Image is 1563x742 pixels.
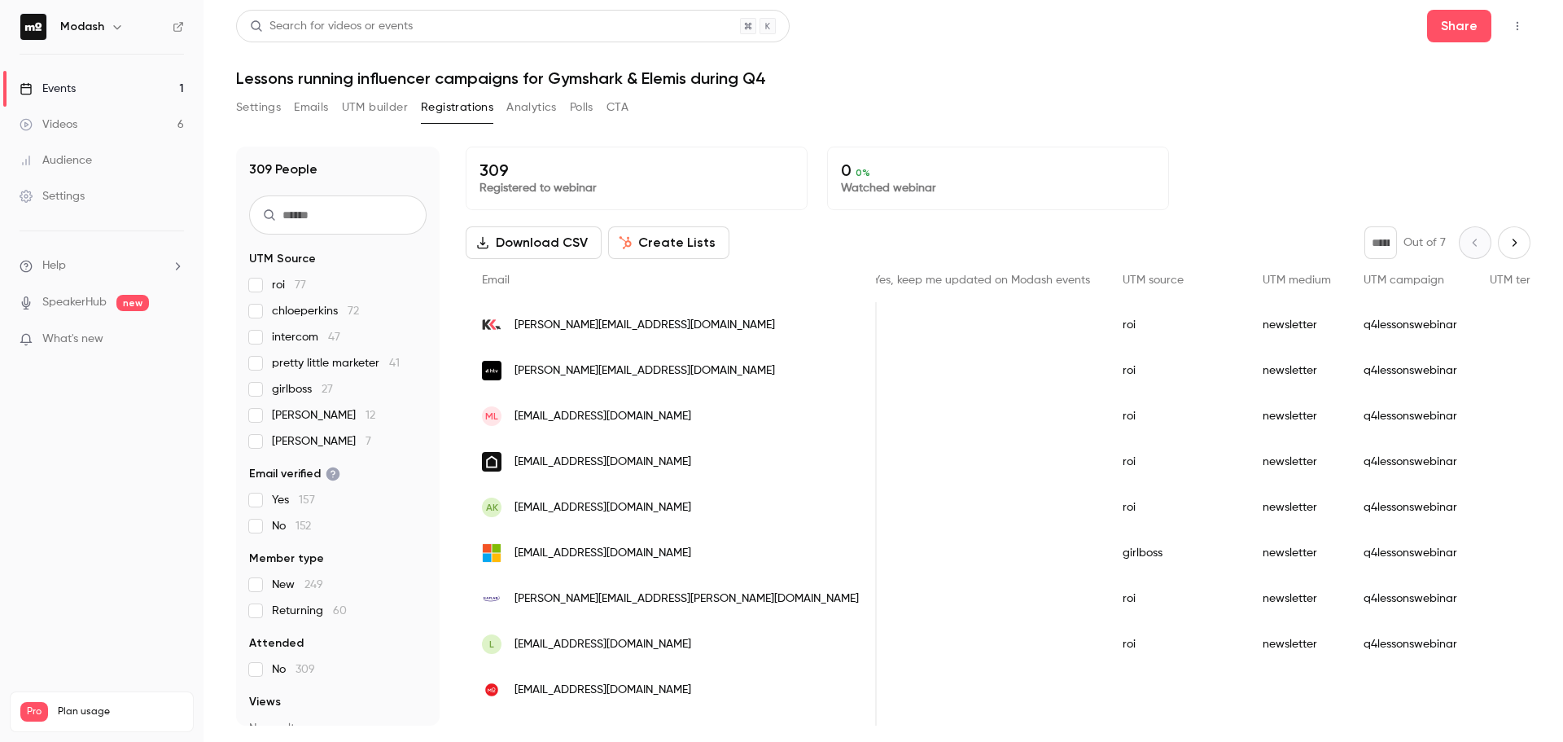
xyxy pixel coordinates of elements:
div: roi [1106,621,1246,667]
div: roi [1106,576,1246,621]
div: q4lessonswebinar [1347,348,1473,393]
span: What's new [42,331,103,348]
span: 27 [322,384,333,395]
button: Analytics [506,94,557,121]
span: intercom [272,329,340,345]
button: CTA [606,94,628,121]
span: Attended [249,635,304,652]
span: New [272,577,323,593]
div: newsletter [1246,302,1347,348]
button: Emails [294,94,328,121]
button: Share [1427,10,1491,42]
span: 249 [304,579,323,591]
span: Pro [20,702,48,722]
div: roi [1106,348,1246,393]
span: 41 [389,358,400,369]
span: No [272,518,311,534]
span: UTM term [1490,274,1540,286]
img: Modash [20,14,46,40]
span: Returning [272,603,347,619]
h1: Lessons running influencer campaigns for Gymshark & Elemis during Q4 [236,68,1530,88]
p: Out of 7 [1403,235,1446,251]
span: UTM source [1123,274,1184,286]
div: Events [20,81,76,97]
span: 7 [366,436,371,447]
div: Audience [20,152,92,169]
div: newsletter [1246,576,1347,621]
span: Email verified [249,466,340,482]
span: ML [485,409,498,424]
span: 77 [295,279,306,291]
span: 72 [348,305,359,317]
span: 60 [333,605,347,617]
span: [PERSON_NAME] [272,433,371,450]
span: 47 [328,331,340,343]
div: newsletter [1246,439,1347,485]
p: Watched webinar [841,180,1155,196]
span: pretty little marketer [272,355,400,371]
span: UTM medium [1263,274,1331,286]
span: AK [486,500,498,515]
p: 0 [841,160,1155,180]
div: roi [1106,393,1246,439]
span: [PERSON_NAME] [272,407,375,424]
span: [PERSON_NAME][EMAIL_ADDRESS][DOMAIN_NAME] [514,362,775,380]
h1: 309 People [249,160,317,179]
span: girlboss [272,381,333,397]
span: new [116,295,149,311]
div: q4lessonswebinar [1347,439,1473,485]
div: roi [1106,485,1246,530]
img: ht-ventures.com [482,361,501,380]
span: [EMAIL_ADDRESS][DOMAIN_NAME] [514,408,691,425]
p: 309 [479,160,794,180]
div: q4lessonswebinar [1347,302,1473,348]
span: UTM campaign [1364,274,1444,286]
span: [PERSON_NAME][EMAIL_ADDRESS][PERSON_NAME][DOMAIN_NAME] [514,591,859,608]
div: q4lessonswebinar [1347,530,1473,576]
div: q4lessonswebinar [1347,485,1473,530]
div: q4lessonswebinar [1347,621,1473,667]
iframe: Noticeable Trigger [164,332,184,347]
div: q4lessonswebinar [1347,393,1473,439]
span: [EMAIL_ADDRESS][DOMAIN_NAME] [514,454,691,471]
button: Create Lists [608,226,729,259]
div: newsletter [1246,348,1347,393]
div: newsletter [1246,621,1347,667]
button: Registrations [421,94,493,121]
div: Videos [20,116,77,133]
span: No [272,661,315,678]
span: UTM Source [249,251,316,267]
span: Yes [272,492,315,508]
div: newsletter [1246,485,1347,530]
button: Polls [570,94,593,121]
a: SpeakerHub [42,294,107,311]
div: newsletter [1246,530,1347,576]
span: [EMAIL_ADDRESS][DOMAIN_NAME] [514,682,691,699]
img: klikkbar.no [482,315,501,335]
div: q4lessonswebinar [1347,576,1473,621]
span: [EMAIL_ADDRESS][DOMAIN_NAME] [514,545,691,562]
span: [EMAIL_ADDRESS][DOMAIN_NAME] [514,499,691,516]
div: roi [1106,302,1246,348]
span: roi [272,277,306,293]
span: 152 [296,520,311,532]
span: [EMAIL_ADDRESS][DOMAIN_NAME] [514,636,691,653]
span: chloeperkins [272,303,359,319]
span: [PERSON_NAME][EMAIL_ADDRESS][DOMAIN_NAME] [514,317,775,334]
span: Email [482,274,510,286]
img: wellneum.net [482,452,501,472]
button: Settings [236,94,281,121]
span: 157 [299,494,315,506]
span: Views [249,694,281,710]
div: roi [1106,439,1246,485]
div: Settings [20,188,85,204]
p: No results [249,720,427,736]
span: L [489,637,494,652]
span: 309 [296,664,315,675]
h6: Modash [60,19,104,35]
p: Registered to webinar [479,180,794,196]
span: 12 [366,410,375,421]
span: 👈 Yes, keep me updated on Modash events [856,274,1090,286]
span: Help [42,257,66,274]
button: Download CSV [466,226,602,259]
